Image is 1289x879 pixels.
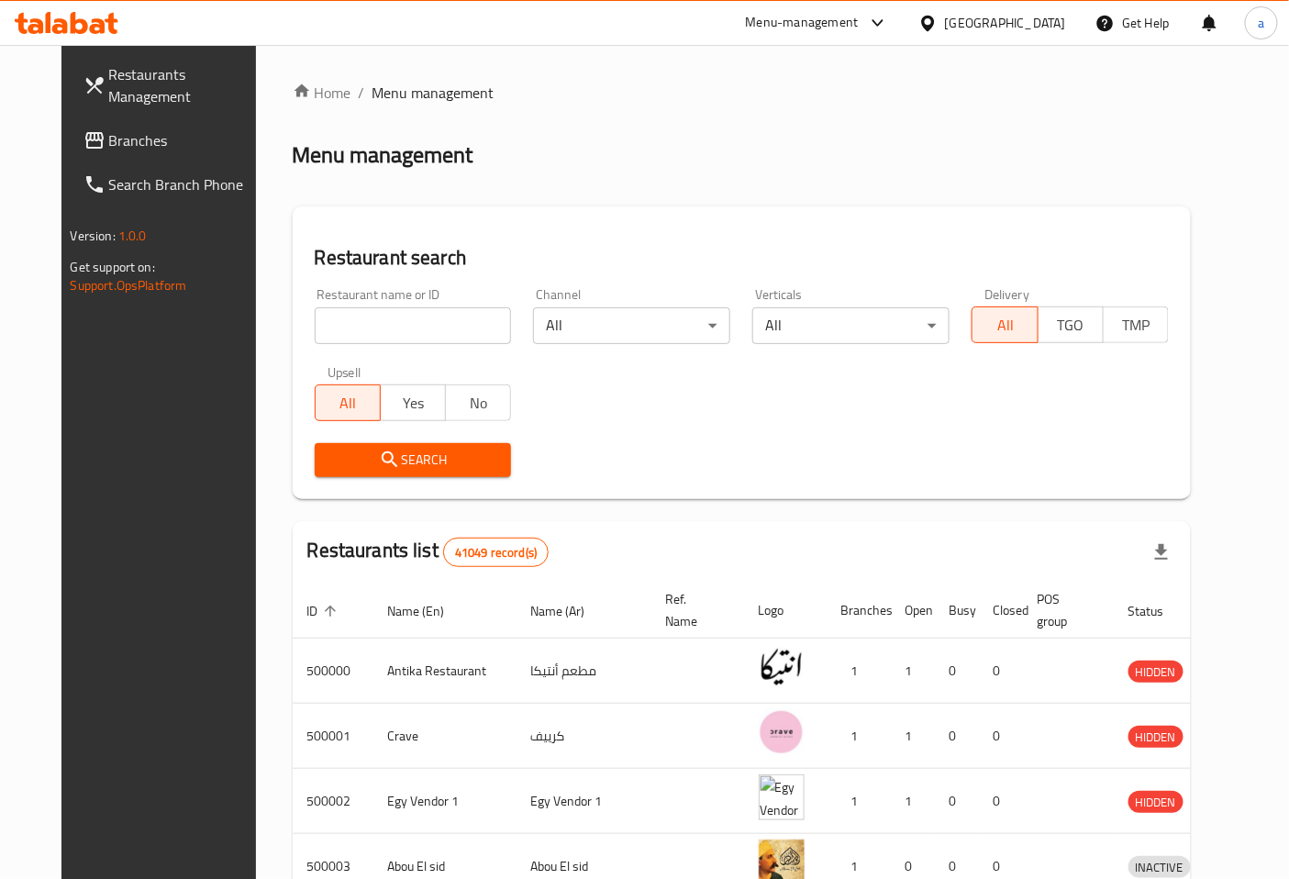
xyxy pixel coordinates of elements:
[744,583,827,639] th: Logo
[752,307,950,344] div: All
[1128,792,1183,813] span: HIDDEN
[979,583,1023,639] th: Closed
[1128,791,1183,813] div: HIDDEN
[935,583,979,639] th: Busy
[109,63,262,107] span: Restaurants Management
[109,129,262,151] span: Branches
[69,52,277,118] a: Restaurants Management
[315,384,381,421] button: All
[315,244,1170,272] h2: Restaurant search
[1139,530,1183,574] div: Export file
[329,449,497,472] span: Search
[293,82,351,104] a: Home
[307,600,342,622] span: ID
[827,704,891,769] td: 1
[517,769,651,834] td: Egy Vendor 1
[827,639,891,704] td: 1
[531,600,609,622] span: Name (Ar)
[979,639,1023,704] td: 0
[1128,726,1183,748] div: HIDDEN
[1038,588,1092,632] span: POS group
[979,704,1023,769] td: 0
[517,704,651,769] td: كرييف
[972,306,1038,343] button: All
[746,12,859,34] div: Menu-management
[453,390,504,417] span: No
[444,544,548,562] span: 41049 record(s)
[1128,727,1183,748] span: HIDDEN
[71,224,116,248] span: Version:
[984,288,1030,301] label: Delivery
[827,583,891,639] th: Branches
[979,769,1023,834] td: 0
[380,384,446,421] button: Yes
[293,639,373,704] td: 500000
[1103,306,1169,343] button: TMP
[373,704,517,769] td: Crave
[759,644,805,690] img: Antika Restaurant
[293,82,1192,104] nav: breadcrumb
[388,600,469,622] span: Name (En)
[1128,857,1191,878] span: INACTIVE
[759,709,805,755] img: Crave
[517,639,651,704] td: مطعم أنتيكا
[1128,662,1183,683] span: HIDDEN
[827,769,891,834] td: 1
[307,537,550,567] h2: Restaurants list
[891,704,935,769] td: 1
[945,13,1066,33] div: [GEOGRAPHIC_DATA]
[315,307,512,344] input: Search for restaurant name or ID..
[373,769,517,834] td: Egy Vendor 1
[533,307,730,344] div: All
[372,82,494,104] span: Menu management
[69,162,277,206] a: Search Branch Phone
[388,390,439,417] span: Yes
[445,384,511,421] button: No
[935,769,979,834] td: 0
[891,769,935,834] td: 1
[891,583,935,639] th: Open
[359,82,365,104] li: /
[69,118,277,162] a: Branches
[1038,306,1104,343] button: TGO
[323,390,373,417] span: All
[293,704,373,769] td: 500001
[1111,312,1161,339] span: TMP
[759,774,805,820] img: Egy Vendor 1
[1128,600,1188,622] span: Status
[373,639,517,704] td: Antika Restaurant
[118,224,147,248] span: 1.0.0
[109,173,262,195] span: Search Branch Phone
[293,140,473,170] h2: Menu management
[71,255,155,279] span: Get support on:
[315,443,512,477] button: Search
[293,769,373,834] td: 500002
[443,538,549,567] div: Total records count
[935,704,979,769] td: 0
[328,366,361,379] label: Upsell
[1128,661,1183,683] div: HIDDEN
[71,273,187,297] a: Support.OpsPlatform
[1046,312,1096,339] span: TGO
[1128,856,1191,878] div: INACTIVE
[935,639,979,704] td: 0
[891,639,935,704] td: 1
[980,312,1030,339] span: All
[1258,13,1264,33] span: a
[666,588,722,632] span: Ref. Name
